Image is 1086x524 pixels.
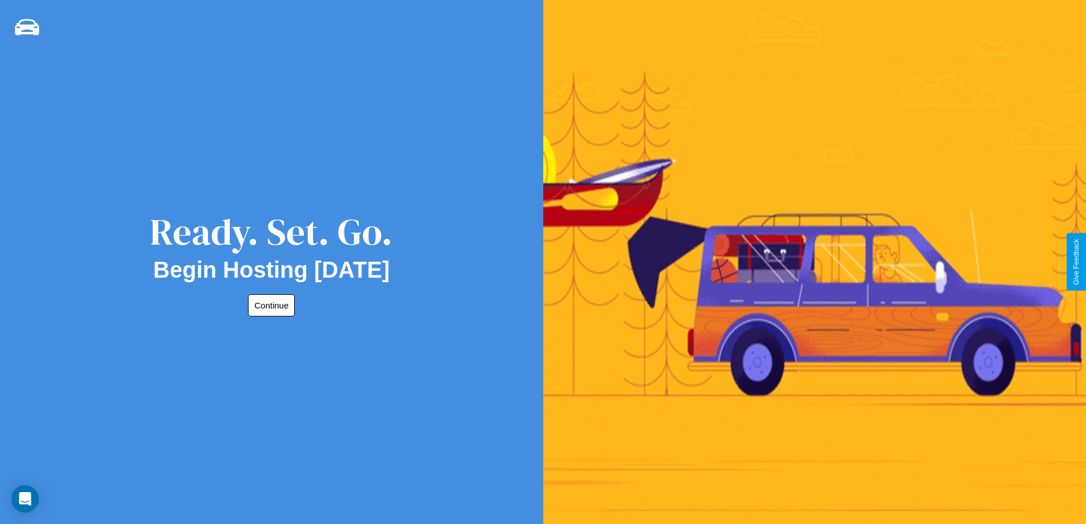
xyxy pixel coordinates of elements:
[11,485,39,513] div: Open Intercom Messenger
[1072,239,1080,285] div: Give Feedback
[150,206,393,257] div: Ready. Set. Go.
[153,257,390,283] h2: Begin Hosting [DATE]
[248,294,295,316] button: Continue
